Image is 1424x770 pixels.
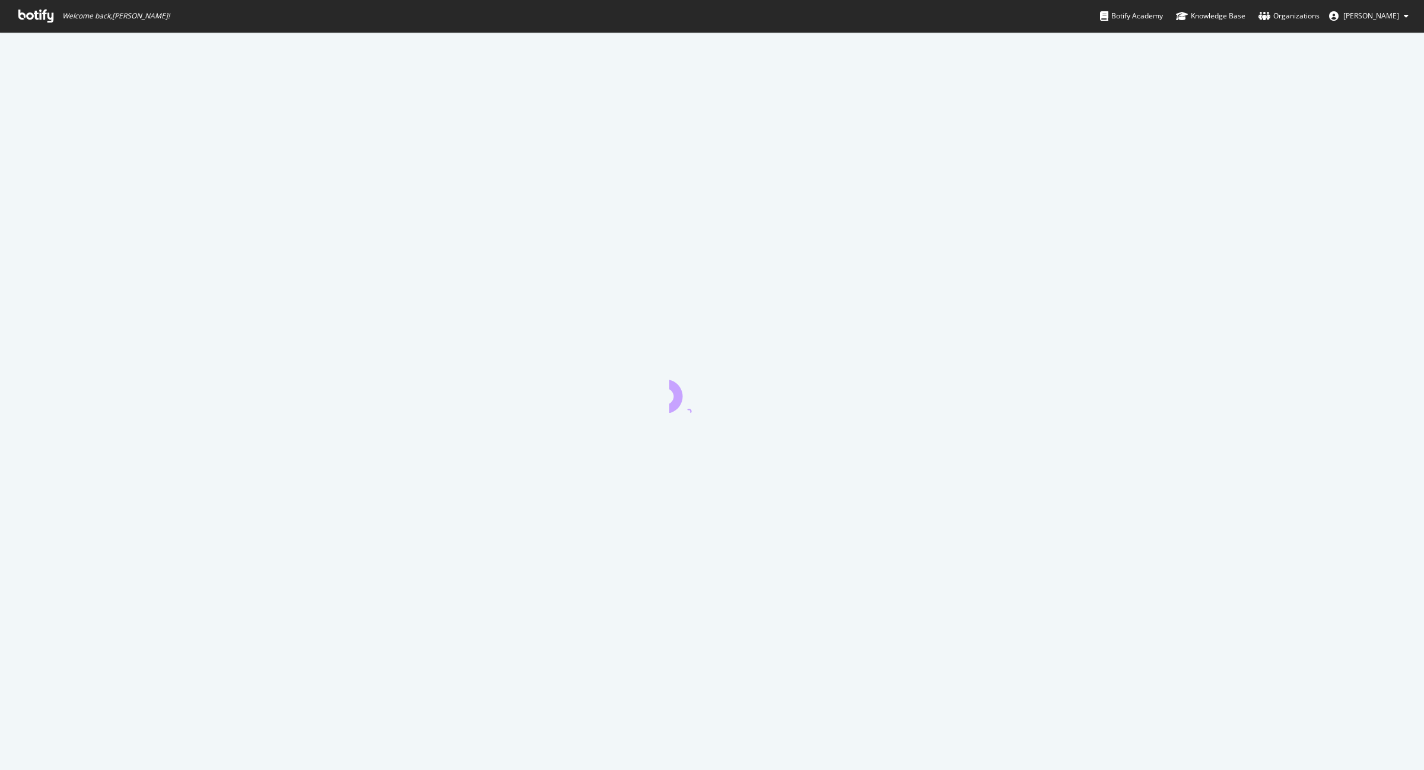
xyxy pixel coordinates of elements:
[62,11,170,21] span: Welcome back, [PERSON_NAME] !
[1176,10,1245,22] div: Knowledge Base
[669,370,755,413] div: animation
[1258,10,1320,22] div: Organizations
[1100,10,1163,22] div: Botify Academy
[1320,7,1418,26] button: [PERSON_NAME]
[1343,11,1399,21] span: Astrid Donnars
